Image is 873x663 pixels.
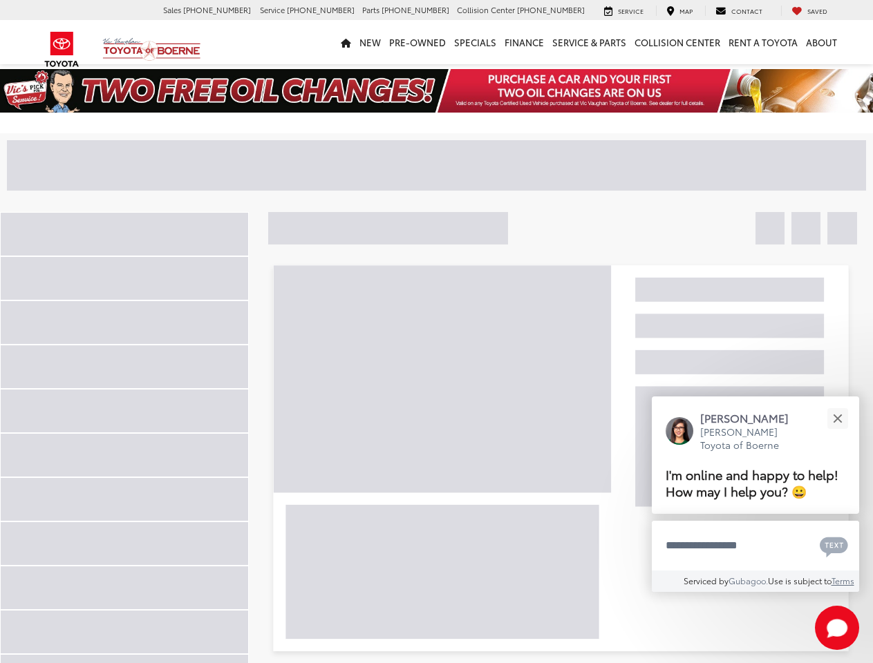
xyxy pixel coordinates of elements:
span: Saved [807,6,827,15]
span: Service [618,6,644,15]
a: Finance [500,20,548,64]
a: Specials [450,20,500,64]
a: Service & Parts: Opens in a new tab [548,20,630,64]
span: Collision Center [457,4,515,15]
span: Map [679,6,693,15]
a: Service [594,6,654,17]
button: Chat with SMS [816,530,852,561]
div: Close[PERSON_NAME][PERSON_NAME] Toyota of BoerneI'm online and happy to help! How may I help you?... [652,396,859,592]
p: [PERSON_NAME] Toyota of Boerne [700,425,802,452]
span: Serviced by [684,575,729,586]
a: About [802,20,841,64]
a: Pre-Owned [385,20,450,64]
span: Use is subject to [768,575,832,586]
a: Collision Center [630,20,724,64]
span: [PHONE_NUMBER] [382,4,449,15]
svg: Text [820,535,848,557]
img: Toyota [36,27,88,72]
span: Service [260,4,285,15]
span: Parts [362,4,379,15]
a: Map [656,6,703,17]
span: [PHONE_NUMBER] [287,4,355,15]
a: New [355,20,385,64]
span: I'm online and happy to help! How may I help you? 😀 [666,465,838,500]
button: Toggle Chat Window [815,606,859,650]
span: Sales [163,4,181,15]
a: Contact [705,6,773,17]
a: My Saved Vehicles [781,6,838,17]
span: [PHONE_NUMBER] [517,4,585,15]
a: Gubagoo. [729,575,768,586]
a: Rent a Toyota [724,20,802,64]
svg: Start Chat [815,606,859,650]
p: [PERSON_NAME] [700,410,802,425]
button: Close [823,403,852,433]
a: Terms [832,575,854,586]
span: [PHONE_NUMBER] [183,4,251,15]
img: Vic Vaughan Toyota of Boerne [102,37,201,61]
a: Home [337,20,355,64]
textarea: Type your message [652,521,859,570]
span: Contact [731,6,762,15]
